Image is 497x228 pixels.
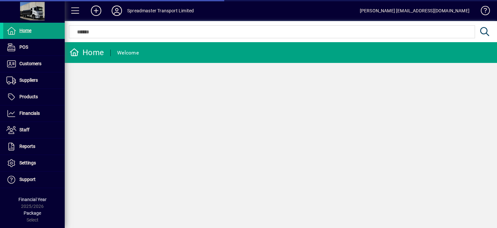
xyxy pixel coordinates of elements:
[360,6,469,16] div: [PERSON_NAME] [EMAIL_ADDRESS][DOMAIN_NAME]
[117,48,139,58] div: Welcome
[70,47,104,58] div: Home
[476,1,489,22] a: Knowledge Base
[19,127,29,132] span: Staff
[127,6,194,16] div: Spreadmaster Transport Limited
[106,5,127,17] button: Profile
[3,155,65,171] a: Settings
[19,111,40,116] span: Financials
[3,72,65,89] a: Suppliers
[3,105,65,122] a: Financials
[3,89,65,105] a: Products
[19,177,36,182] span: Support
[24,210,41,216] span: Package
[3,172,65,188] a: Support
[18,197,47,202] span: Financial Year
[86,5,106,17] button: Add
[19,78,38,83] span: Suppliers
[19,144,35,149] span: Reports
[19,28,31,33] span: Home
[19,160,36,165] span: Settings
[19,61,41,66] span: Customers
[19,44,28,50] span: POS
[3,138,65,155] a: Reports
[3,56,65,72] a: Customers
[3,39,65,55] a: POS
[19,94,38,99] span: Products
[3,122,65,138] a: Staff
